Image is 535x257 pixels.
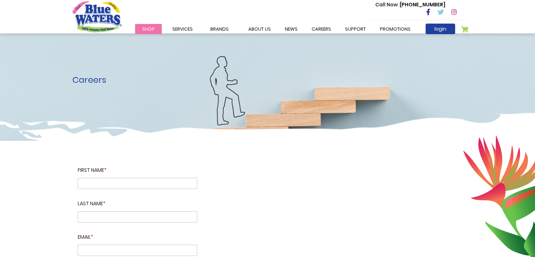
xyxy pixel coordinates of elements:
span: Services [172,26,193,32]
label: First name [78,167,197,178]
span: Shop [142,26,155,32]
span: Brands [210,26,229,32]
a: store logo [72,1,122,32]
a: support [338,24,373,34]
h1: Careers [72,75,463,85]
a: Promotions [373,24,418,34]
a: Services [165,24,200,34]
p: [PHONE_NUMBER] [375,1,445,8]
a: Brands [203,24,236,34]
a: login [426,24,455,34]
label: Email [78,222,197,245]
a: about us [241,24,278,34]
span: Call Now : [375,1,400,8]
label: Last Name [78,189,197,211]
a: careers [305,24,338,34]
a: Shop [135,24,162,34]
a: News [278,24,305,34]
